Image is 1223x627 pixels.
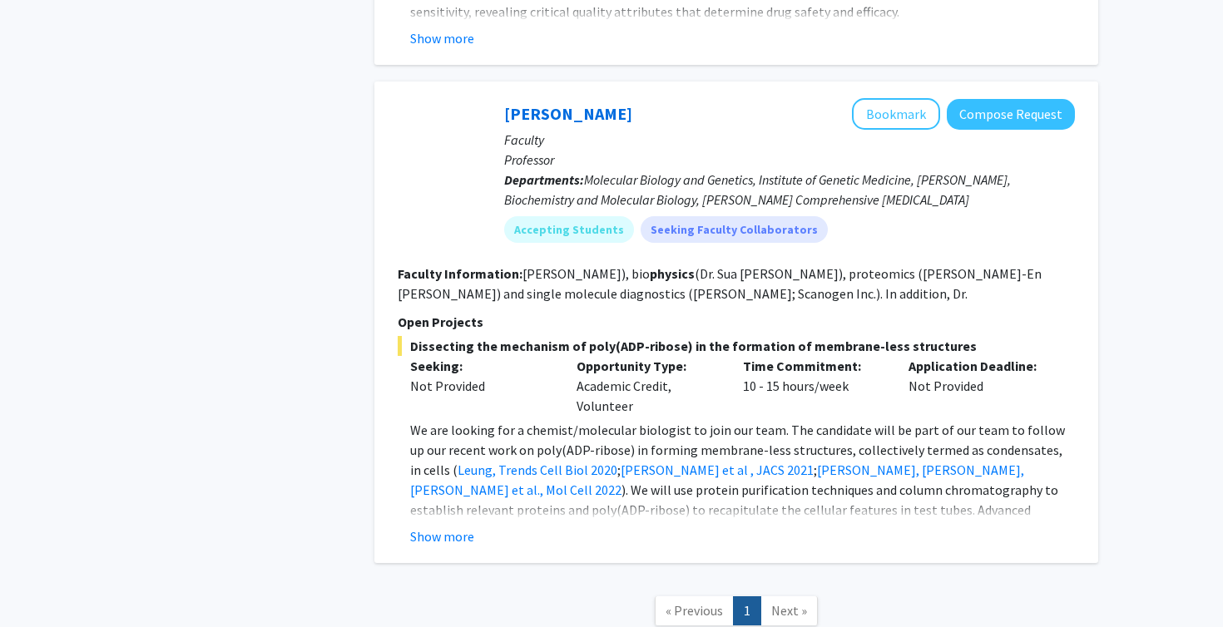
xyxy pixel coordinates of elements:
[909,356,1050,376] p: Application Deadline:
[577,356,718,376] p: Opportunity Type:
[398,265,522,282] b: Faculty Information:
[504,171,1011,208] span: Molecular Biology and Genetics, Institute of Genetic Medicine, [PERSON_NAME], Biochemistry and Mo...
[743,356,884,376] p: Time Commitment:
[733,596,761,625] a: 1
[655,596,734,625] a: Previous Page
[852,98,940,130] button: Add Anthony K. L. Leung to Bookmarks
[410,376,552,396] div: Not Provided
[410,420,1075,560] p: We are looking for a chemist/molecular biologist to join our team. The candidate will be part of ...
[947,99,1075,130] button: Compose Request to Anthony K. L. Leung
[504,150,1075,170] p: Professor
[564,356,730,416] div: Academic Credit, Volunteer
[410,526,474,546] button: Show more
[398,265,1042,302] fg-read-more: [PERSON_NAME]), bio (Dr. Sua [PERSON_NAME]), proteomics ([PERSON_NAME]-En [PERSON_NAME]) and sing...
[896,356,1062,416] div: Not Provided
[504,103,632,124] a: [PERSON_NAME]
[12,552,71,615] iframe: Chat
[760,596,818,625] a: Next Page
[458,462,617,478] a: Leung, Trends Cell Biol 2020
[730,356,897,416] div: 10 - 15 hours/week
[410,356,552,376] p: Seeking:
[650,265,695,282] b: physics
[504,130,1075,150] p: Faculty
[641,216,828,243] mat-chip: Seeking Faculty Collaborators
[771,602,807,619] span: Next »
[666,602,723,619] span: « Previous
[504,216,634,243] mat-chip: Accepting Students
[398,336,1075,356] span: Dissecting the mechanism of poly(ADP-ribose) in the formation of membrane-less structures
[410,28,474,48] button: Show more
[621,462,814,478] a: [PERSON_NAME] et al , JACS 2021
[398,312,1075,332] p: Open Projects
[504,171,584,188] b: Departments:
